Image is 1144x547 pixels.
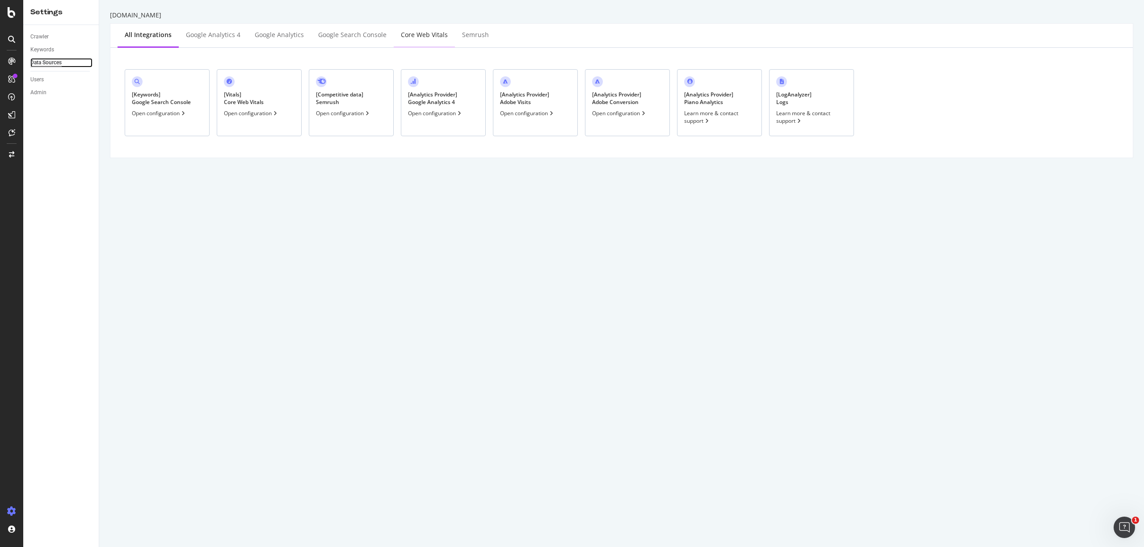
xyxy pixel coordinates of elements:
div: [ Analytics Provider ] Adobe Visits [500,91,549,106]
div: [ Competitive data ] Semrush [316,91,363,106]
div: Learn more & contact support [776,109,847,125]
div: [ Keywords ] Google Search Console [132,91,191,106]
div: Google Analytics [255,30,304,39]
a: Data Sources [30,58,93,67]
div: Open configuration [132,109,187,117]
div: [ Analytics Provider ] Google Analytics 4 [408,91,457,106]
div: [DOMAIN_NAME] [110,11,1133,20]
div: Settings [30,7,92,17]
div: All integrations [125,30,172,39]
div: Crawler [30,32,49,42]
div: Open configuration [224,109,279,117]
div: [ Analytics Provider ] Adobe Conversion [592,91,641,106]
a: Keywords [30,45,93,54]
div: Open configuration [316,109,371,117]
a: Users [30,75,93,84]
div: Open configuration [592,109,647,117]
div: Admin [30,88,46,97]
div: Open configuration [500,109,555,117]
div: [ Analytics Provider ] Piano Analytics [684,91,733,106]
div: Users [30,75,44,84]
div: Core Web Vitals [401,30,448,39]
div: [ LogAnalyzer ] Logs [776,91,812,106]
div: Open configuration [408,109,463,117]
a: Crawler [30,32,93,42]
div: Data Sources [30,58,62,67]
div: [ Vitals ] Core Web Vitals [224,91,264,106]
div: Google Search Console [318,30,387,39]
div: Keywords [30,45,54,54]
div: Google Analytics 4 [186,30,240,39]
iframe: Intercom live chat [1114,517,1135,538]
div: Semrush [462,30,489,39]
a: Admin [30,88,93,97]
span: 1 [1132,517,1139,524]
div: Learn more & contact support [684,109,755,125]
